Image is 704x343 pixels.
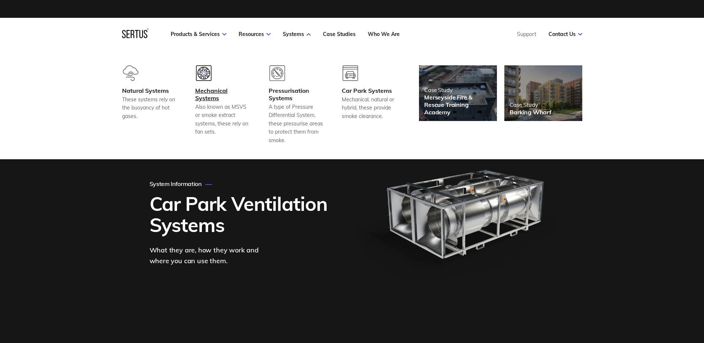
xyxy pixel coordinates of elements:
[517,31,536,37] a: Support
[549,31,582,37] a: Contact Us
[368,31,400,37] a: Who We Are
[150,193,332,235] h1: Car Park Ventilation Systems
[269,103,324,144] div: A type of Pressure Differential System, these pressurise areas to protect them from smoke.
[510,101,551,108] div: Case Study
[269,65,324,144] a: Pressurisation SystemsA type of Pressure Differential System, these pressurise areas to protect t...
[171,31,226,37] a: Products & Services
[195,103,250,136] div: Also known as MSVS or smoke extract systems, these rely on fan sets.
[342,87,397,94] div: Car Park Systems
[239,31,271,37] a: Resources
[342,95,397,120] div: Mechanical, natural or hybrid, these provide smoke clearance.
[510,108,551,116] div: Barking Wharf
[667,307,704,343] iframe: Chat Widget
[195,87,250,102] div: Mechanical Systems
[195,65,250,144] a: Mechanical SystemsAlso known as MSVS or smoke extract systems, these rely on fan sets.
[122,87,177,94] div: Natural Systems
[504,65,582,121] a: Case StudyBarking Wharf
[342,65,397,144] a: Car Park SystemsMechanical, natural or hybrid, these provide smoke clearance.
[196,65,212,81] img: group-678-1.svg
[419,65,497,121] a: Case StudyMerseyside Fire & Rescue Training Academy
[323,31,356,37] a: Case Studies
[150,245,272,267] div: What they are, how they work and where you can use them.
[283,31,311,37] a: Systems
[269,87,324,102] div: Pressurisation Systems
[150,180,212,187] div: System Information
[122,65,177,144] a: Natural SystemsThese systems rely on the buoyancy of hot gases.
[122,95,177,120] div: These systems rely on the buoyancy of hot gases.
[424,94,492,116] div: Merseyside Fire & Rescue Training Academy
[424,86,492,94] div: Case Study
